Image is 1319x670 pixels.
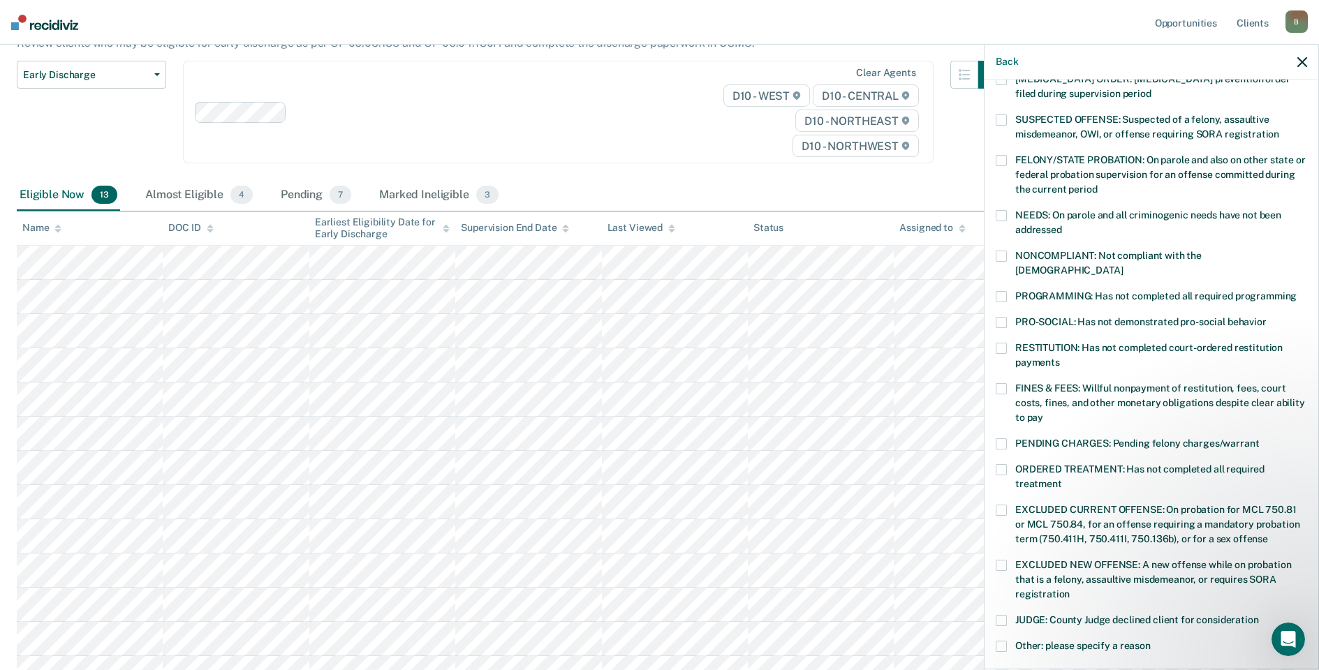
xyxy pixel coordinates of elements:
button: Back [996,56,1018,68]
div: Assigned to [899,222,965,234]
span: D10 - CENTRAL [813,84,919,107]
iframe: Intercom live chat [1272,623,1305,656]
div: Eligible Now [17,180,120,211]
div: DOC ID [168,222,213,234]
div: B [1285,10,1308,33]
span: PROGRAMMING: Has not completed all required programming [1015,290,1297,301]
span: RESTITUTION: Has not completed court-ordered restitution payments [1015,342,1283,368]
span: ORDERED TREATMENT: Has not completed all required treatment [1015,463,1265,489]
div: Supervision End Date [461,222,569,234]
span: FINES & FEES: Willful nonpayment of restitution, fees, court costs, fines, and other monetary obl... [1015,382,1305,423]
span: D10 - NORTHEAST [795,110,918,132]
div: Marked Ineligible [376,180,501,211]
span: D10 - WEST [723,84,810,107]
div: Status [753,222,783,234]
span: JUDGE: County Judge declined client for consideration [1015,614,1259,625]
span: 3 [476,186,499,204]
img: Recidiviz [11,15,78,30]
span: D10 - NORTHWEST [793,135,918,157]
div: Last Viewed [607,222,675,234]
div: Clear agents [856,67,915,79]
span: 7 [330,186,351,204]
span: 4 [230,186,253,204]
span: NONCOMPLIANT: Not compliant with the [DEMOGRAPHIC_DATA] [1015,250,1202,276]
span: FELONY/STATE PROBATION: On parole and also on other state or federal probation supervision for an... [1015,154,1306,195]
span: [MEDICAL_DATA] ORDER: [MEDICAL_DATA] prevention order filed during supervision period [1015,73,1290,99]
span: Early Discharge [23,69,149,81]
div: Name [22,222,61,234]
span: PENDING CHARGES: Pending felony charges/warrant [1015,438,1259,449]
span: EXCLUDED CURRENT OFFENSE: On probation for MCL 750.81 or MCL 750.84, for an offense requiring a m... [1015,504,1299,544]
span: 13 [91,186,117,204]
span: EXCLUDED NEW OFFENSE: A new offense while on probation that is a felony, assaultive misdemeanor, ... [1015,559,1291,600]
span: PRO-SOCIAL: Has not demonstrated pro-social behavior [1015,316,1267,327]
span: NEEDS: On parole and all criminogenic needs have not been addressed [1015,209,1281,235]
div: Almost Eligible [142,180,256,211]
span: SUSPECTED OFFENSE: Suspected of a felony, assaultive misdemeanor, OWI, or offense requiring SORA ... [1015,114,1279,140]
div: Pending [278,180,354,211]
div: Earliest Eligibility Date for Early Discharge [315,216,450,240]
span: Other: please specify a reason [1015,640,1151,651]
